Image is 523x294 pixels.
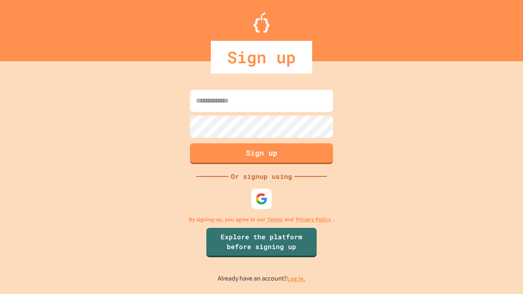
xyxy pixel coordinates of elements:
[190,143,333,164] button: Sign up
[211,41,312,73] div: Sign up
[255,193,268,205] img: google-icon.svg
[206,228,317,257] a: Explore the platform before signing up
[287,274,306,283] a: Log in.
[267,215,282,224] a: Terms
[253,12,270,33] img: Logo.svg
[296,215,331,224] a: Privacy Policy
[189,215,335,224] p: By signing up, you agree to our and .
[229,171,294,181] div: Or signup using
[218,274,306,284] p: Already have an account?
